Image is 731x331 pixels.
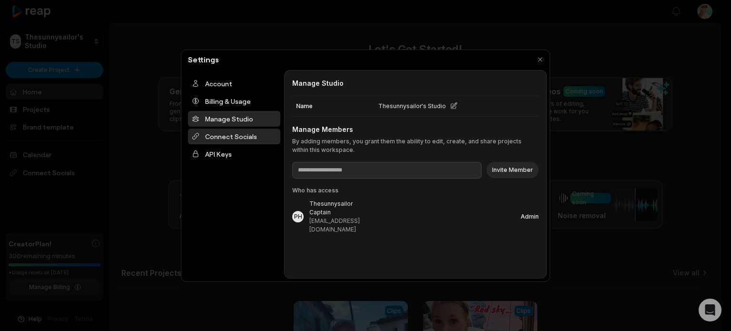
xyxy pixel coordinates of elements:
[292,137,539,154] p: By adding members, you grant them the ability to edit, create, and share projects within this wor...
[375,96,497,116] div: Thesunnysailor's Studio
[292,96,375,116] div: Name
[486,162,539,178] button: Invite Member
[292,78,539,88] h2: Manage Studio
[292,186,539,195] div: Who has access
[184,54,223,65] h2: Settings
[188,129,280,144] div: Connect Socials
[188,93,280,109] div: Billing & Usage
[188,111,280,127] div: Manage Studio
[294,214,302,220] div: PH
[309,217,369,234] div: [EMAIL_ADDRESS][DOMAIN_NAME]
[521,214,539,220] div: Admin
[188,76,280,91] div: Account
[292,124,539,134] h3: Manage Members
[309,200,369,217] div: Thesunnysailor Captain
[188,146,280,162] div: API Keys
